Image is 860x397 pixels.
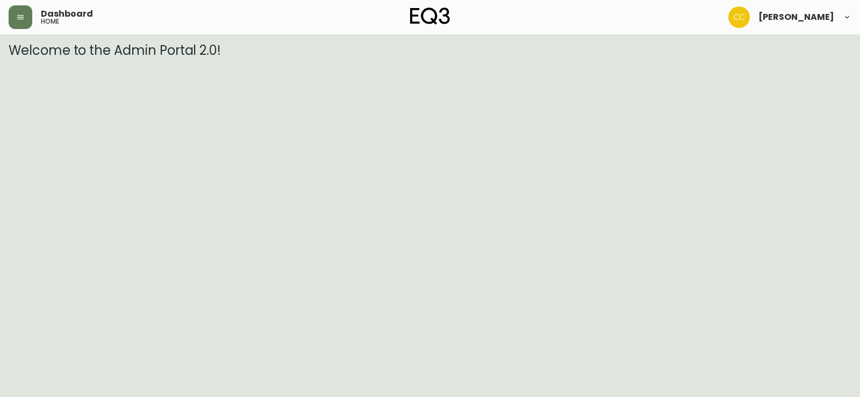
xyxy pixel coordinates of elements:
h5: home [41,18,59,25]
h3: Welcome to the Admin Portal 2.0! [9,43,851,58]
img: ec7176bad513007d25397993f68ebbfb [728,6,750,28]
img: logo [410,8,450,25]
span: Dashboard [41,10,93,18]
span: [PERSON_NAME] [758,13,834,21]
